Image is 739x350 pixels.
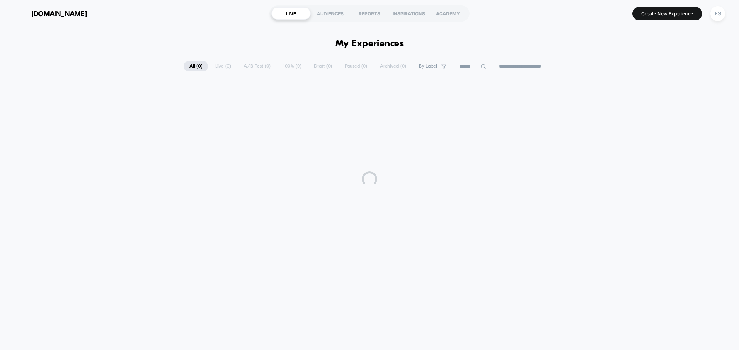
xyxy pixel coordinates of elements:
div: REPORTS [350,7,389,20]
button: [DOMAIN_NAME] [12,7,89,20]
div: LIVE [271,7,311,20]
span: All ( 0 ) [184,61,208,71]
span: [DOMAIN_NAME] [31,10,87,18]
div: FS [710,6,725,21]
h1: My Experiences [335,38,404,50]
div: AUDIENCES [311,7,350,20]
button: FS [708,6,727,22]
button: Create New Experience [632,7,702,20]
span: By Label [419,63,437,69]
div: ACADEMY [428,7,468,20]
div: INSPIRATIONS [389,7,428,20]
